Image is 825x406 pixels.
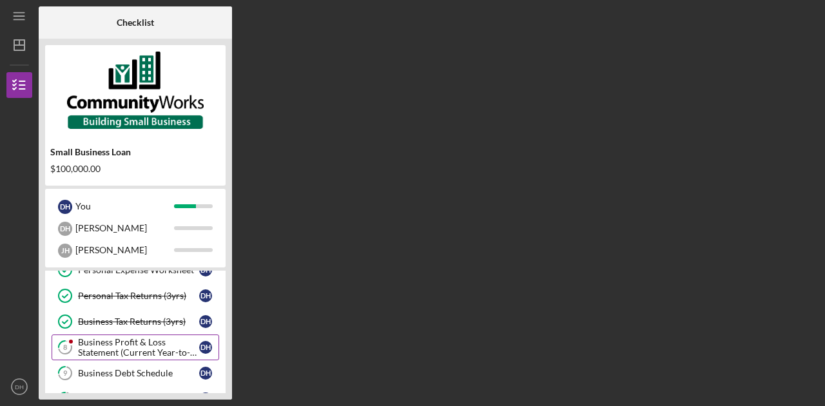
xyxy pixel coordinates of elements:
[45,52,226,129] img: Product logo
[52,334,219,360] a: 8Business Profit & Loss Statement (Current Year-to-Date)DH
[52,360,219,386] a: 9Business Debt ScheduleDH
[199,367,212,380] div: D H
[199,315,212,328] div: D H
[199,289,212,302] div: D H
[199,392,212,405] div: D H
[15,383,24,391] text: DH
[58,244,72,258] div: J H
[52,283,219,309] a: Personal Tax Returns (3yrs)DH
[63,343,67,352] tspan: 8
[78,368,199,378] div: Business Debt Schedule
[63,369,68,378] tspan: 9
[78,316,199,327] div: Business Tax Returns (3yrs)
[78,291,199,301] div: Personal Tax Returns (3yrs)
[117,17,154,28] b: Checklist
[75,217,174,239] div: [PERSON_NAME]
[52,309,219,334] a: Business Tax Returns (3yrs)DH
[75,195,174,217] div: You
[6,374,32,400] button: DH
[50,147,220,157] div: Small Business Loan
[50,164,220,174] div: $100,000.00
[199,341,212,354] div: D H
[78,337,199,358] div: Business Profit & Loss Statement (Current Year-to-Date)
[58,200,72,214] div: D H
[75,239,174,261] div: [PERSON_NAME]
[58,222,72,236] div: D H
